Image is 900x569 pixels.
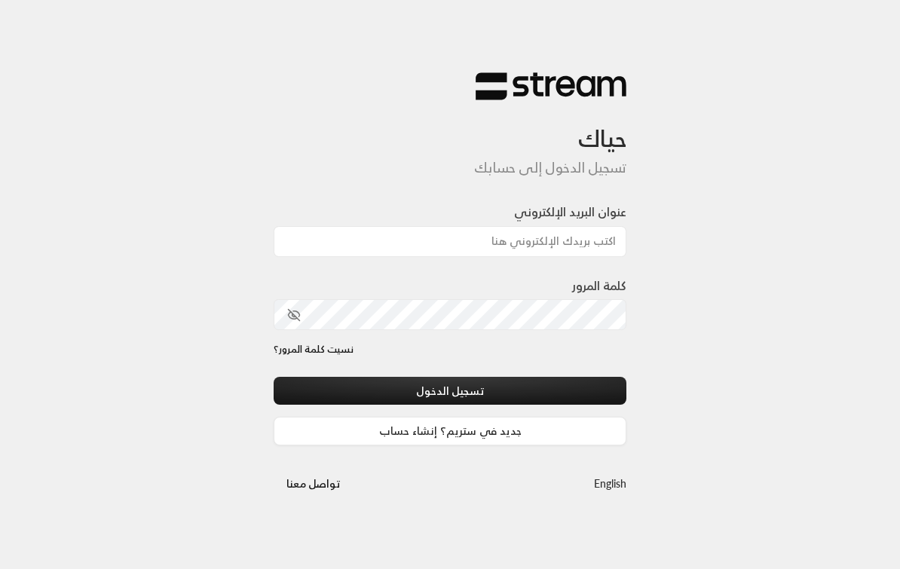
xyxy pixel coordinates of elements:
label: عنوان البريد الإلكتروني [514,203,626,221]
h5: تسجيل الدخول إلى حسابك [274,160,626,176]
a: English [594,470,626,497]
input: اكتب بريدك الإلكتروني هنا [274,226,626,257]
button: تواصل معنا [274,470,353,497]
a: جديد في ستريم؟ إنشاء حساب [274,417,626,445]
img: Stream Logo [476,72,626,101]
label: كلمة المرور [572,277,626,295]
h3: حياك [274,101,626,153]
a: نسيت كلمة المرور؟ [274,342,354,357]
button: toggle password visibility [281,302,307,328]
a: تواصل معنا [274,474,353,493]
button: تسجيل الدخول [274,377,626,405]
